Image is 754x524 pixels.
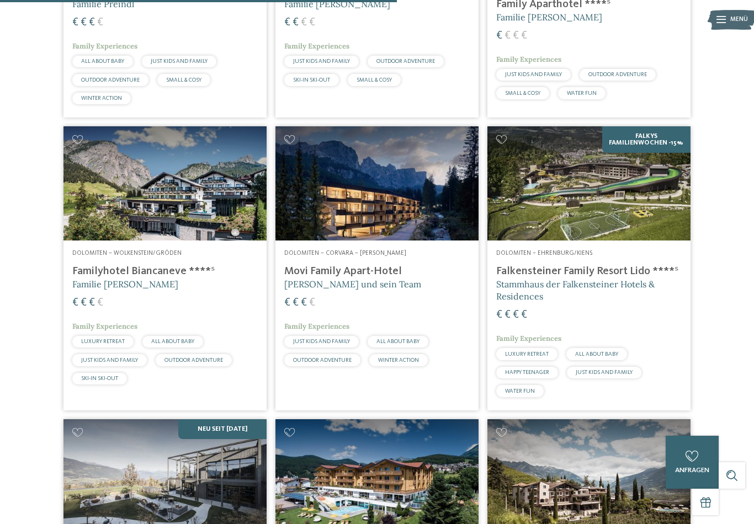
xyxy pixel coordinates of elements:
span: WINTER ACTION [378,357,419,363]
span: HAPPY TEENAGER [505,370,549,375]
span: € [284,17,290,28]
span: € [521,309,527,320]
span: Dolomiten – Ehrenburg/Kiens [496,250,592,256]
span: SMALL & COSY [357,77,392,83]
span: OUTDOOR ADVENTURE [376,58,435,64]
span: € [293,17,299,28]
span: Dolomiten – Wolkenstein/Gröden [72,250,182,256]
span: JUST KIDS AND FAMILY [293,339,350,344]
span: LUXURY RETREAT [81,339,125,344]
span: WINTER ACTION [81,95,122,101]
span: Familie [PERSON_NAME] [496,12,602,23]
span: € [301,297,307,308]
span: Family Experiences [284,41,349,51]
span: ALL ABOUT BABY [81,58,124,64]
span: € [309,297,315,308]
span: € [505,30,511,41]
a: Familienhotels gesucht? Hier findet ihr die besten! Dolomiten – Wolkenstein/Gröden Familyhotel Bi... [63,126,267,410]
span: € [513,30,519,41]
span: € [89,17,95,28]
span: JUST KIDS AND FAMILY [293,58,350,64]
h4: Movi Family Apart-Hotel [284,265,470,278]
span: € [72,17,78,28]
span: JUST KIDS AND FAMILY [81,357,138,363]
span: Stammhaus der Falkensteiner Hotels & Residences [496,279,655,302]
span: € [309,17,315,28]
span: SKI-IN SKI-OUT [81,376,118,381]
span: € [521,30,527,41]
span: € [284,297,290,308]
a: Familienhotels gesucht? Hier findet ihr die besten! Falkys Familienwochen -15% Dolomiten – Ehrenb... [487,126,691,410]
span: € [293,297,299,308]
span: € [97,17,103,28]
span: € [72,297,78,308]
span: € [81,297,87,308]
span: Familie [PERSON_NAME] [72,279,178,290]
span: € [89,297,95,308]
span: JUST KIDS AND FAMILY [576,370,633,375]
span: Family Experiences [72,322,137,331]
a: anfragen [666,436,719,489]
span: ALL ABOUT BABY [376,339,420,344]
span: € [505,309,511,320]
span: OUTDOOR ADVENTURE [81,77,140,83]
img: Familienhotels gesucht? Hier findet ihr die besten! [275,126,479,240]
span: Family Experiences [496,334,561,343]
span: € [97,297,103,308]
span: € [496,309,502,320]
span: € [301,17,307,28]
span: SMALL & COSY [166,77,201,83]
span: Family Experiences [284,322,349,331]
span: JUST KIDS AND FAMILY [151,58,208,64]
img: Familienhotels gesucht? Hier findet ihr die besten! [63,126,267,240]
span: Family Experiences [496,55,561,64]
span: [PERSON_NAME] und sein Team [284,279,421,290]
span: OUTDOOR ADVENTURE [293,357,352,363]
span: SMALL & COSY [505,90,540,96]
span: LUXURY RETREAT [505,351,549,357]
span: OUTDOOR ADVENTURE [588,72,647,77]
span: JUST KIDS AND FAMILY [505,72,562,77]
img: Familienhotels gesucht? Hier findet ihr die besten! [487,126,691,240]
span: € [513,309,519,320]
span: anfragen [675,467,709,474]
span: € [496,30,502,41]
span: Family Experiences [72,41,137,51]
span: WATER FUN [505,388,535,394]
span: ALL ABOUT BABY [575,351,618,357]
span: SKI-IN SKI-OUT [293,77,330,83]
h4: Falkensteiner Family Resort Lido ****ˢ [496,265,682,278]
span: ALL ABOUT BABY [151,339,194,344]
span: OUTDOOR ADVENTURE [164,357,223,363]
h4: Familyhotel Biancaneve ****ˢ [72,265,258,278]
span: WATER FUN [567,90,597,96]
a: Familienhotels gesucht? Hier findet ihr die besten! Dolomiten – Corvara – [PERSON_NAME] Movi Fami... [275,126,479,410]
span: € [81,17,87,28]
span: Dolomiten – Corvara – [PERSON_NAME] [284,250,406,256]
